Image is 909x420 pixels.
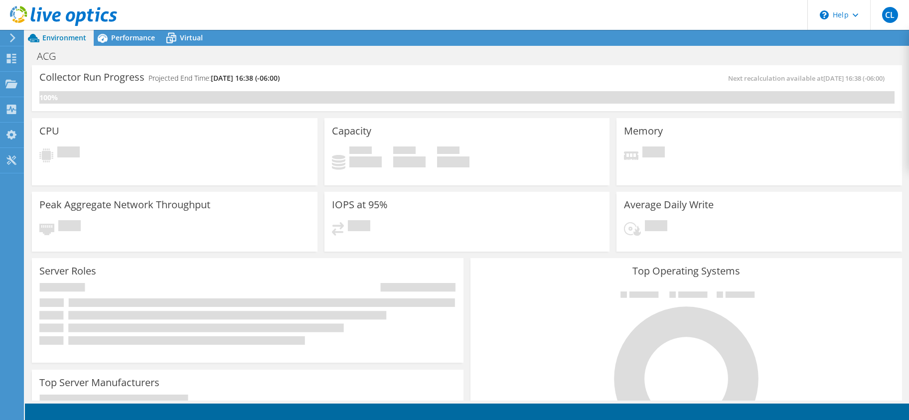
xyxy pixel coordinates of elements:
span: CL [882,7,898,23]
span: Free [393,146,416,156]
span: Pending [57,146,80,160]
h4: 0 GiB [393,156,426,167]
h4: 0 GiB [349,156,382,167]
span: [DATE] 16:38 (-06:00) [211,73,280,83]
h4: Projected End Time: [149,73,280,84]
h1: ACG [32,51,71,62]
span: Next recalculation available at [728,74,890,83]
svg: \n [820,10,829,19]
span: Pending [58,220,81,234]
h3: Average Daily Write [624,199,714,210]
span: Environment [42,33,86,42]
span: Virtual [180,33,203,42]
span: Pending [348,220,370,234]
h4: 0 GiB [437,156,469,167]
h3: IOPS at 95% [332,199,388,210]
h3: Top Server Manufacturers [39,377,159,388]
h3: Peak Aggregate Network Throughput [39,199,210,210]
span: Total [437,146,459,156]
span: Used [349,146,372,156]
span: [DATE] 16:38 (-06:00) [823,74,885,83]
span: Pending [642,146,665,160]
h3: CPU [39,126,59,137]
h3: Top Operating Systems [478,266,895,277]
h3: Memory [624,126,663,137]
span: Performance [111,33,155,42]
span: Pending [645,220,667,234]
h3: Capacity [332,126,371,137]
h3: Server Roles [39,266,96,277]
